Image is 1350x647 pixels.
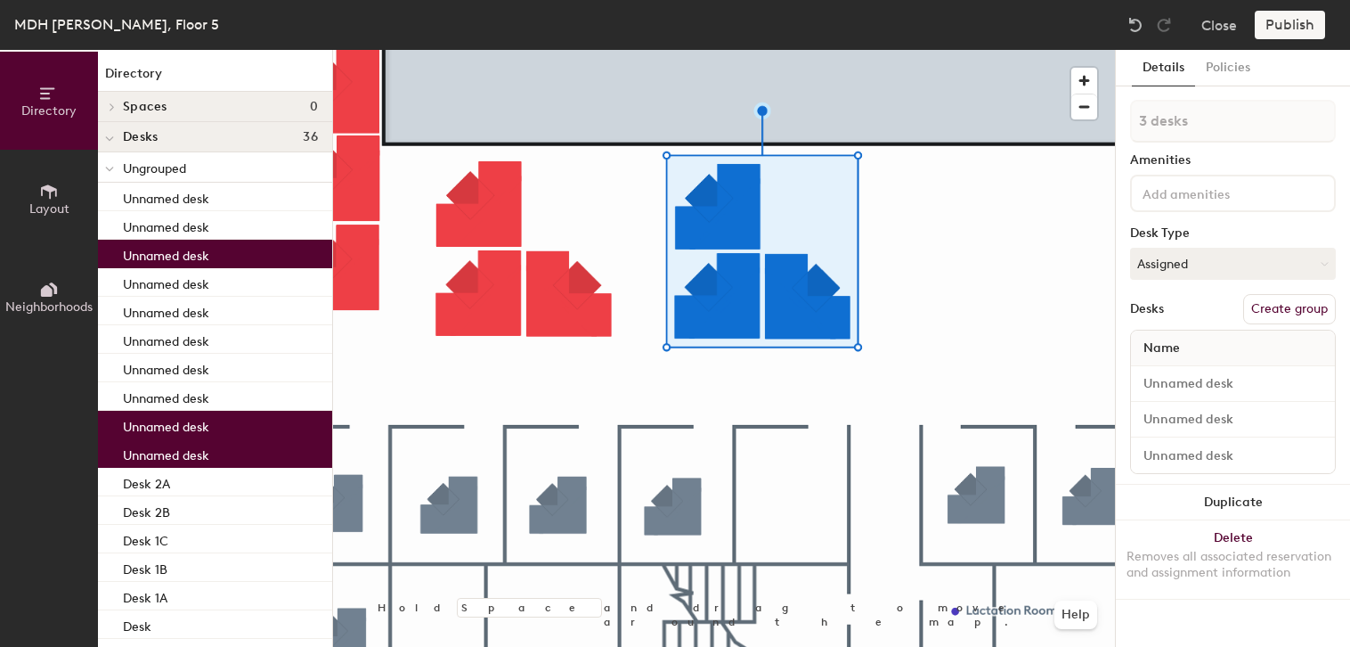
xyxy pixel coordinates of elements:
[123,614,151,635] p: Desk
[123,357,209,378] p: Unnamed desk
[1132,50,1195,86] button: Details
[123,215,209,235] p: Unnamed desk
[1134,372,1331,397] input: Unnamed desk
[1126,16,1144,34] img: Undo
[21,103,77,119] span: Directory
[123,329,209,349] p: Unnamed desk
[1130,248,1336,280] button: Assigned
[1195,50,1261,86] button: Policies
[123,186,209,207] p: Unnamed desk
[123,243,209,264] p: Unnamed desk
[29,201,69,217] span: Layout
[5,299,93,315] span: Neighborhoods
[123,386,209,406] p: Unnamed desk
[123,586,167,606] p: Desk 1A
[123,528,168,549] p: Desk 1C
[123,414,209,435] p: Unnamed desk
[1116,485,1350,520] button: Duplicate
[1130,153,1336,168] div: Amenities
[123,300,209,321] p: Unnamed desk
[1134,443,1331,468] input: Unnamed desk
[123,443,209,463] p: Unnamed desk
[1243,294,1336,324] button: Create group
[123,100,167,114] span: Spaces
[1134,407,1331,432] input: Unnamed desk
[123,557,167,577] p: Desk 1B
[1126,549,1339,581] div: Removes all associated reservation and assignment information
[1201,11,1237,39] button: Close
[123,272,209,292] p: Unnamed desk
[310,100,318,114] span: 0
[123,471,170,492] p: Desk 2A
[303,130,318,144] span: 36
[98,64,332,92] h1: Directory
[123,130,158,144] span: Desks
[1155,16,1173,34] img: Redo
[1130,226,1336,241] div: Desk Type
[123,500,170,520] p: Desk 2B
[123,161,186,176] span: Ungrouped
[1116,520,1350,599] button: DeleteRemoves all associated reservation and assignment information
[1054,601,1097,629] button: Help
[14,13,219,36] div: MDH [PERSON_NAME], Floor 5
[1130,302,1164,316] div: Desks
[1139,182,1299,203] input: Add amenities
[1134,332,1189,364] span: Name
